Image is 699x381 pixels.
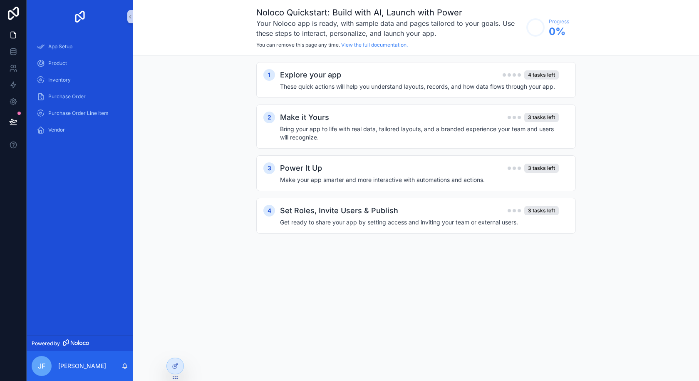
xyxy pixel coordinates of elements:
p: [PERSON_NAME] [58,362,106,370]
span: App Setup [48,43,72,50]
span: Purchase Order Line Item [48,110,109,117]
div: 3 tasks left [524,113,559,122]
h2: Power It Up [280,162,322,174]
a: Purchase Order [32,89,128,104]
span: You can remove this page any time. [256,42,340,48]
h4: These quick actions will help you understand layouts, records, and how data flows through your app. [280,82,559,91]
img: App logo [73,10,87,23]
h4: Get ready to share your app by setting access and inviting your team or external users. [280,218,559,227]
div: 3 tasks left [524,164,559,173]
a: Product [32,56,128,71]
div: 4 [263,205,275,217]
span: Vendor [48,127,65,133]
h3: Your Noloco app is ready, with sample data and pages tailored to your goals. Use these steps to i... [256,18,522,38]
div: scrollable content [133,55,699,257]
span: JF [38,361,45,371]
a: Vendor [32,122,128,137]
a: Inventory [32,72,128,87]
div: 3 [263,162,275,174]
span: Progress [549,18,569,25]
span: Purchase Order [48,93,86,100]
h2: Make it Yours [280,112,329,123]
a: App Setup [32,39,128,54]
span: Powered by [32,340,60,347]
span: 0 % [549,25,569,38]
h2: Set Roles, Invite Users & Publish [280,205,398,217]
span: Product [48,60,67,67]
h2: Explore your app [280,69,341,81]
div: 1 [263,69,275,81]
span: Inventory [48,77,71,83]
h4: Bring your app to life with real data, tailored layouts, and a branded experience your team and u... [280,125,559,142]
h4: Make your app smarter and more interactive with automations and actions. [280,176,559,184]
h1: Noloco Quickstart: Build with AI, Launch with Power [256,7,522,18]
a: Purchase Order Line Item [32,106,128,121]
div: scrollable content [27,33,133,148]
a: Powered by [27,336,133,351]
div: 3 tasks left [524,206,559,215]
div: 2 [263,112,275,123]
div: 4 tasks left [524,70,559,80]
a: View the full documentation. [341,42,408,48]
